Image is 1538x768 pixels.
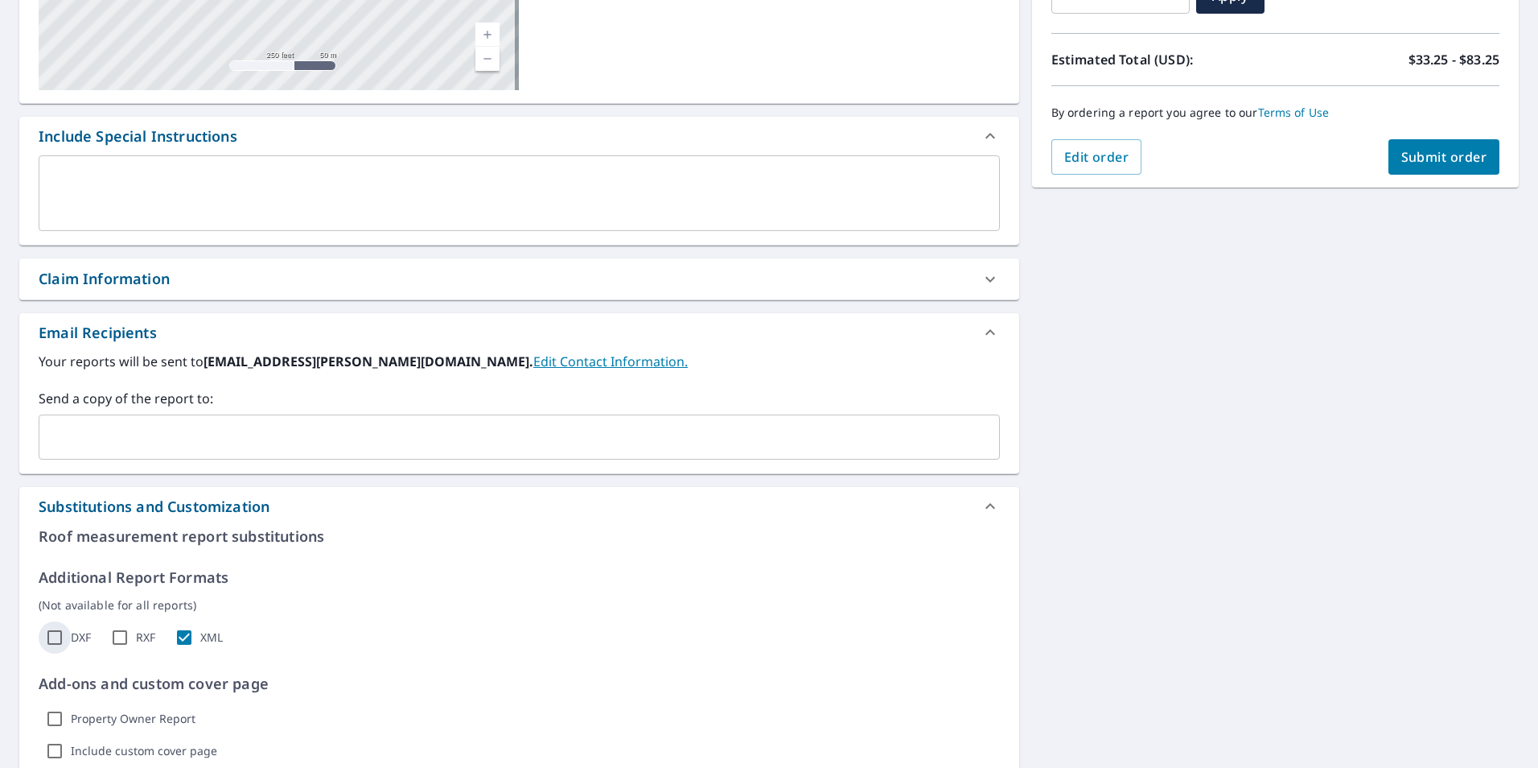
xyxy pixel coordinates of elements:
[1051,139,1142,175] button: Edit order
[39,268,170,290] div: Claim Information
[19,487,1019,526] div: Substitutions and Customization
[136,630,155,645] label: RXF
[39,389,1000,408] label: Send a copy of the report to:
[39,597,1000,613] p: (Not available for all reports)
[39,673,1000,695] p: Add-ons and custom cover page
[533,353,688,370] a: EditContactInfo
[19,117,1019,155] div: Include Special Instructions
[1388,139,1500,175] button: Submit order
[39,496,269,518] div: Substitutions and Customization
[475,47,500,71] a: Current Level 17, Zoom Out
[1401,148,1487,166] span: Submit order
[19,258,1019,299] div: Claim Information
[200,630,223,645] label: XML
[71,712,195,726] label: Property Owner Report
[19,313,1019,352] div: Email Recipients
[71,630,91,645] label: DXF
[1051,50,1276,69] p: Estimated Total (USD):
[39,126,237,147] div: Include Special Instructions
[204,353,533,370] b: [EMAIL_ADDRESS][PERSON_NAME][DOMAIN_NAME].
[1408,50,1499,69] p: $33.25 - $83.25
[1258,105,1330,120] a: Terms of Use
[39,567,1000,588] p: Additional Report Formats
[39,352,1000,371] label: Your reports will be sent to
[1051,105,1499,120] p: By ordering a report you agree to our
[1064,148,1129,166] span: Edit order
[475,23,500,47] a: Current Level 17, Zoom In
[39,526,1000,547] p: Roof measurement report substitutions
[39,322,157,344] div: Email Recipients
[71,744,217,758] label: Include custom cover page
